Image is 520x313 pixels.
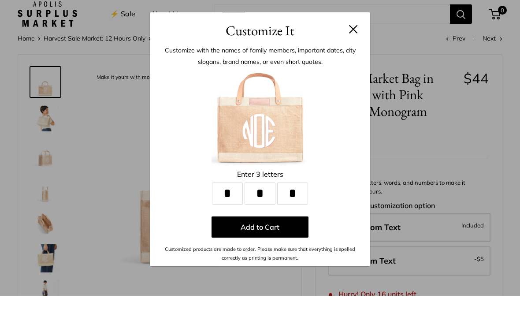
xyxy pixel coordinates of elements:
p: Customize with the names of family members, important dates, city slogans, brand names, or even s... [163,62,357,85]
button: Add to Cart [212,234,308,255]
h3: Customize It [163,37,357,58]
img: customizer-prod [212,87,308,184]
p: Customized products are made to order. Please make sure that everything is spelled correctly as p... [163,262,357,280]
div: Enter 3 letters [163,185,357,198]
